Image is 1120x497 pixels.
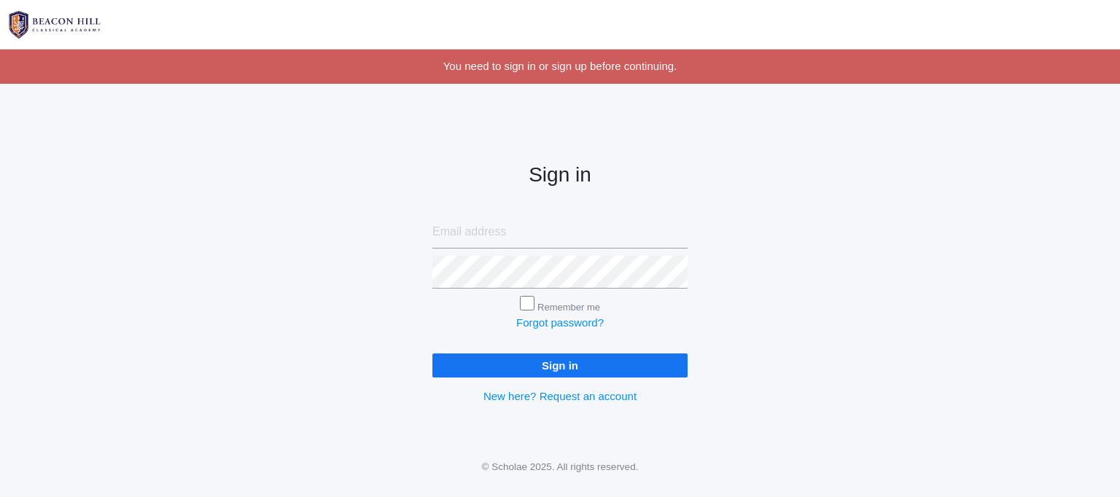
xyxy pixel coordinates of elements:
[432,164,688,187] h2: Sign in
[432,353,688,377] input: Sign in
[432,216,688,248] input: Email address
[516,316,604,329] a: Forgot password?
[483,390,637,402] a: New here? Request an account
[537,302,600,313] label: Remember me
